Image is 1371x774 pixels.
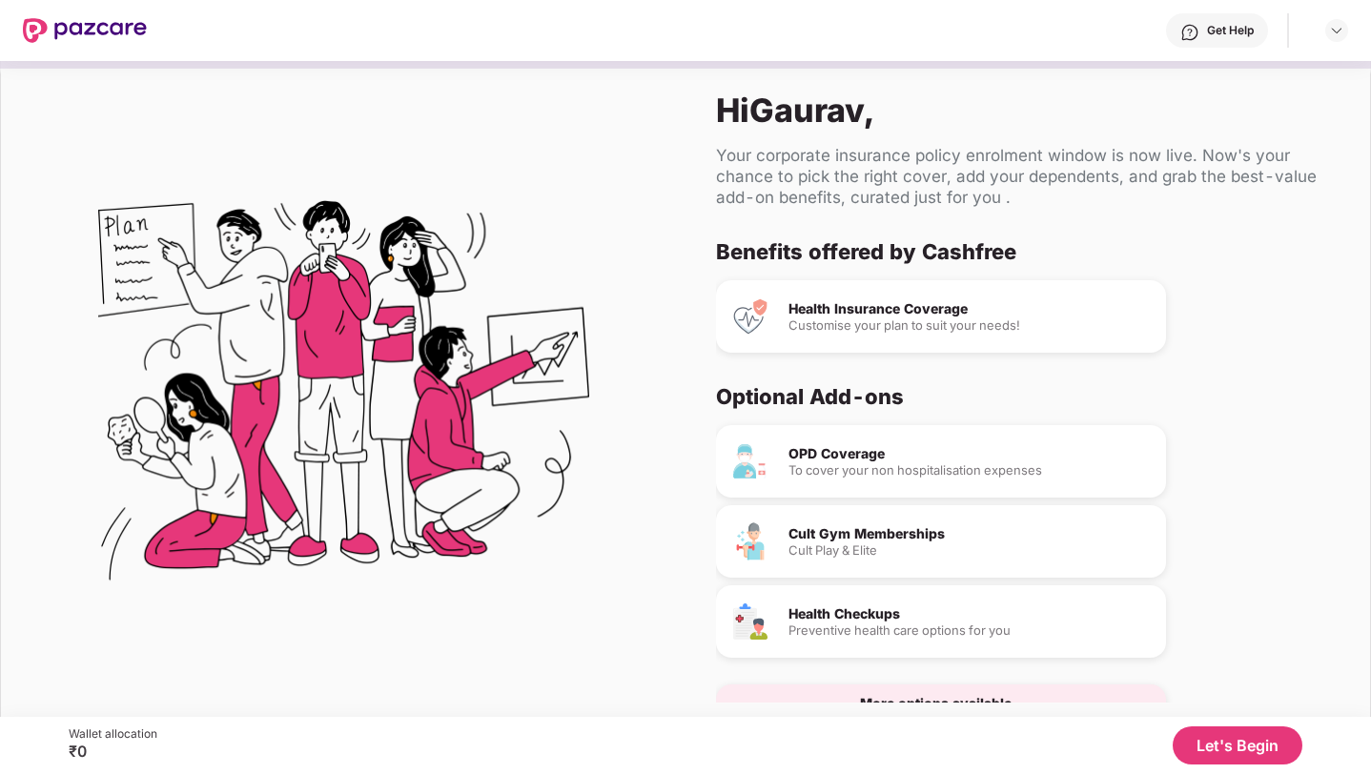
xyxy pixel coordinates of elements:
[1329,23,1344,38] img: svg+xml;base64,PHN2ZyBpZD0iRHJvcGRvd24tMzJ4MzIiIHhtbG5zPSJodHRwOi8vd3d3LnczLm9yZy8yMDAwL3N2ZyIgd2...
[731,442,769,480] img: OPD Coverage
[23,18,147,43] img: New Pazcare Logo
[716,91,1340,130] div: Hi Gaurav ,
[788,319,1151,332] div: Customise your plan to suit your needs!
[788,302,1151,316] div: Health Insurance Coverage
[69,726,157,742] div: Wallet allocation
[1173,726,1302,764] button: Let's Begin
[716,145,1340,208] div: Your corporate insurance policy enrolment window is now live. Now's your chance to pick the right...
[860,697,1023,710] div: More options available...
[731,602,769,641] img: Health Checkups
[1207,23,1254,38] div: Get Help
[788,464,1151,477] div: To cover your non hospitalisation expenses
[788,624,1151,637] div: Preventive health care options for you
[716,383,1324,410] div: Optional Add-ons
[788,607,1151,621] div: Health Checkups
[98,152,589,642] img: Flex Benefits Illustration
[731,297,769,336] img: Health Insurance Coverage
[731,522,769,560] img: Cult Gym Memberships
[788,447,1151,460] div: OPD Coverage
[788,544,1151,557] div: Cult Play & Elite
[1180,23,1199,42] img: svg+xml;base64,PHN2ZyBpZD0iSGVscC0zMngzMiIgeG1sbnM9Imh0dHA6Ly93d3cudzMub3JnLzIwMDAvc3ZnIiB3aWR0aD...
[716,238,1324,265] div: Benefits offered by Cashfree
[788,527,1151,540] div: Cult Gym Memberships
[69,742,157,761] div: ₹0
